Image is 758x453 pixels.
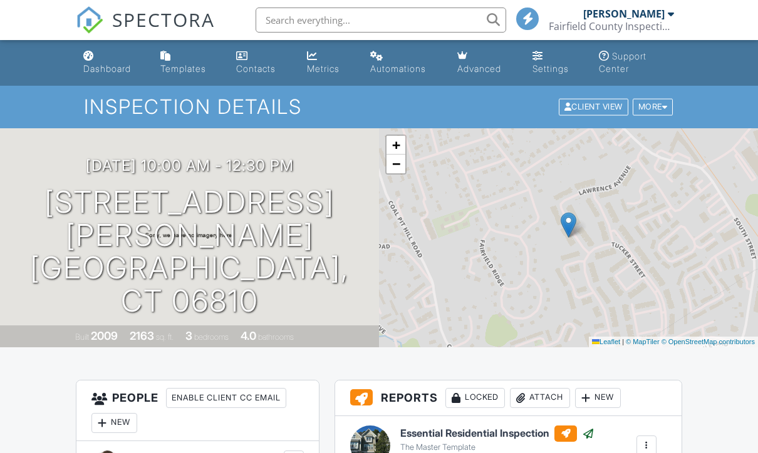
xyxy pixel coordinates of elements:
[387,136,405,155] a: Zoom in
[76,380,319,441] h3: People
[166,388,286,408] div: Enable Client CC Email
[91,329,118,342] div: 2009
[20,186,359,318] h1: [STREET_ADDRESS][PERSON_NAME] [GEOGRAPHIC_DATA], CT 06810
[194,332,229,342] span: bedrooms
[78,45,145,81] a: Dashboard
[452,45,517,81] a: Advanced
[400,442,594,452] div: The Master Template
[559,99,628,116] div: Client View
[592,338,620,345] a: Leaflet
[365,45,443,81] a: Automations (Basic)
[156,332,174,342] span: sq. ft.
[335,380,682,416] h3: Reports
[185,329,192,342] div: 3
[370,63,426,74] div: Automations
[387,155,405,173] a: Zoom out
[84,96,674,118] h1: Inspection Details
[155,45,221,81] a: Templates
[112,6,215,33] span: SPECTORA
[622,338,624,345] span: |
[400,425,594,453] a: Essential Residential Inspection The Master Template
[549,20,674,33] div: Fairfield County Inspection Services llc
[532,63,569,74] div: Settings
[307,63,340,74] div: Metrics
[457,63,501,74] div: Advanced
[561,212,576,238] img: Marker
[599,51,646,74] div: Support Center
[400,425,594,442] h6: Essential Residential Inspection
[76,17,215,43] a: SPECTORA
[392,156,400,171] span: −
[392,137,400,153] span: +
[75,332,89,342] span: Built
[258,332,294,342] span: bathrooms
[510,388,570,408] div: Attach
[160,63,206,74] div: Templates
[236,63,276,74] div: Contacts
[594,45,680,81] a: Support Center
[130,329,154,342] div: 2163
[231,45,292,81] a: Contacts
[241,329,256,342] div: 4.0
[86,157,294,174] h3: [DATE] 10:00 am - 12:30 pm
[626,338,660,345] a: © MapTiler
[583,8,665,20] div: [PERSON_NAME]
[633,99,673,116] div: More
[445,388,505,408] div: Locked
[91,413,137,433] div: New
[575,388,621,408] div: New
[558,101,631,111] a: Client View
[302,45,355,81] a: Metrics
[527,45,584,81] a: Settings
[256,8,506,33] input: Search everything...
[662,338,755,345] a: © OpenStreetMap contributors
[83,63,131,74] div: Dashboard
[76,6,103,34] img: The Best Home Inspection Software - Spectora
